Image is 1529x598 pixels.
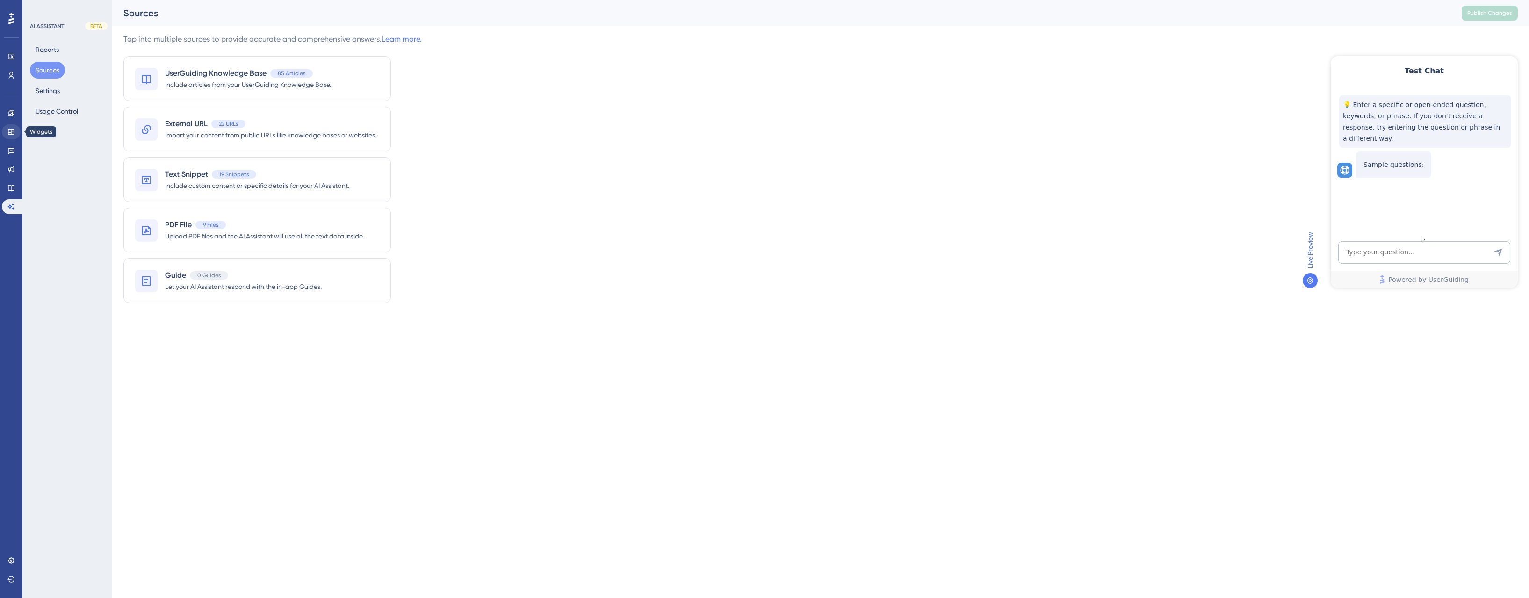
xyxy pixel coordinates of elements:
[30,82,65,99] button: Settings
[165,180,349,191] span: Include custom content or specific details for your AI Assistant.
[165,231,364,242] span: Upload PDF files and the AI Assistant will use all the text data inside.
[30,41,65,58] button: Reports
[1462,6,1518,21] button: Publish Changes
[165,68,267,79] span: UserGuiding Knowledge Base
[165,79,331,90] span: Include articles from your UserGuiding Knowledge Base.
[165,130,376,141] span: Import your content from public URLs like knowledge bases or websites.
[30,22,64,30] div: AI ASSISTANT
[165,270,186,281] span: Guide
[219,120,238,128] span: 22 URLs
[203,221,218,229] span: 9 Files
[85,22,108,30] div: BETA
[30,62,65,79] button: Sources
[1331,56,1518,288] iframe: UserGuiding AI Assistant
[382,35,422,43] a: Learn more.
[1305,232,1316,268] span: Live Preview
[165,281,322,292] span: Let your AI Assistant respond with the in-app Guides.
[165,169,208,180] span: Text Snippet
[165,118,208,130] span: External URL
[1467,9,1512,17] span: Publish Changes
[123,7,1438,20] div: Sources
[197,272,221,279] span: 0 Guides
[278,70,305,77] span: 85 Articles
[219,171,249,178] span: 19 Snippets
[123,34,422,45] div: Tap into multiple sources to provide accurate and comprehensive answers.
[30,103,84,120] button: Usage Control
[165,219,192,231] span: PDF File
